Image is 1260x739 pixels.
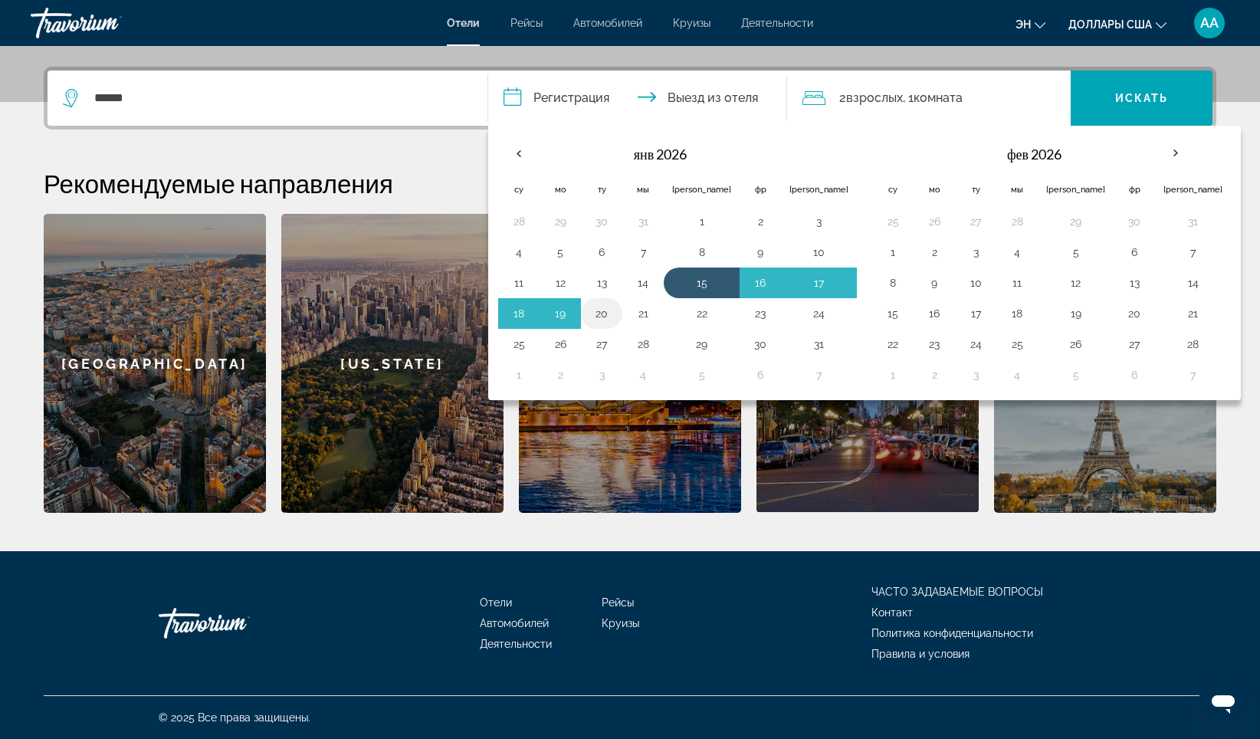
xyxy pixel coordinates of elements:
[748,241,773,263] button: День 9
[1163,333,1222,355] button: День 28
[159,600,312,646] a: Травориум
[602,617,639,629] span: Круизы
[281,214,504,513] a: [US_STATE]
[548,303,573,324] button: День 19
[1046,211,1105,232] button: День 29
[1122,272,1147,294] button: День 13
[1046,241,1105,263] button: День 5
[1005,333,1029,355] button: День 25
[846,90,903,105] span: Взрослых
[673,17,710,29] a: Круизы
[44,168,1216,199] h2: Рекомендуемые направления
[510,17,543,29] a: Рейсы
[787,71,1071,126] button: Путешественники: 2 взрослых, 0 детей
[922,303,947,324] button: День 16
[631,272,655,294] button: День 14
[589,303,614,324] button: День 20
[573,17,642,29] a: Автомобилей
[507,211,531,232] button: День 28
[602,596,634,609] a: Рейсы
[871,648,970,660] a: Правила и условия
[789,333,848,355] button: День 31
[789,303,848,324] button: День 24
[672,333,731,355] button: День 29
[1005,241,1029,263] button: День 4
[672,241,731,263] button: День 8
[507,241,531,263] button: День 4
[1046,303,1105,324] button: День 19
[507,333,531,355] button: День 25
[1046,333,1105,355] button: День 26
[1199,678,1248,727] iframe: Кнопка запуска окна обмена сообщениями
[548,211,573,232] button: День 29
[1163,303,1222,324] button: День 21
[1005,364,1029,386] button: День 4
[741,17,813,29] a: Деятельности
[963,333,988,355] button: День 24
[44,214,266,513] a: [GEOGRAPHIC_DATA]
[1200,15,1219,31] span: АА
[881,211,905,232] button: День 25
[748,303,773,324] button: День 23
[1016,18,1031,31] span: эн
[914,90,963,105] span: Комната
[789,272,848,294] button: День 17
[631,303,655,324] button: День 21
[789,211,848,232] button: День 3
[963,272,988,294] button: День 10
[1068,13,1166,35] button: Изменить валюту
[1122,333,1147,355] button: День 27
[871,627,1033,639] span: Политика конфиденциальности
[1122,303,1147,324] button: День 20
[963,241,988,263] button: День 3
[31,3,184,43] a: Травориум
[672,211,731,232] button: День 1
[672,303,731,324] button: День 22
[903,90,914,105] font: , 1
[963,211,988,232] button: День 27
[1068,18,1152,31] span: Доллары США
[789,364,848,386] button: День 7
[480,638,552,650] a: Деятельности
[963,303,988,324] button: День 17
[881,333,905,355] button: День 22
[748,364,773,386] button: День 6
[480,617,549,629] a: Автомобилей
[672,272,731,294] button: День 15
[881,303,905,324] button: День 15
[871,586,1043,598] span: ЧАСТО ЗАДАВАЕМЫЕ ВОПРОСЫ
[1071,71,1212,126] button: Искать
[748,333,773,355] button: День 30
[507,364,531,386] button: День 1
[963,364,988,386] button: День 3
[839,90,846,105] font: 2
[1115,92,1169,104] span: Искать
[1005,211,1029,232] button: День 28
[1007,146,1061,163] font: фев 2026
[1005,272,1029,294] button: День 11
[922,272,947,294] button: День 9
[447,17,480,29] span: Отели
[480,596,512,609] a: Отели
[1122,364,1147,386] button: День 6
[871,606,913,619] a: Контакт
[1122,241,1147,263] button: День 6
[507,272,531,294] button: День 11
[634,146,687,163] font: янв 2026
[1155,136,1196,171] button: В следующем месяце
[631,364,655,386] button: День 4
[1163,211,1222,232] button: День 31
[488,71,787,126] button: Даты заезда и выезда
[159,711,310,724] span: © 2025 Все права защищены.
[1163,241,1222,263] button: День 7
[631,211,655,232] button: День 31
